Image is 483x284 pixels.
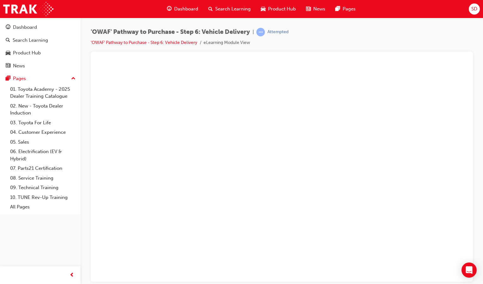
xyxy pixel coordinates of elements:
[8,147,78,164] a: 06. Electrification (EV & Hybrid)
[3,73,78,84] button: Pages
[462,262,477,278] div: Open Intercom Messenger
[3,60,78,72] a: News
[261,5,266,13] span: car-icon
[167,5,172,13] span: guage-icon
[256,28,265,36] span: learningRecordVerb_ATTEMPT-icon
[8,84,78,101] a: 01. Toyota Academy - 2025 Dealer Training Catalogue
[256,3,301,15] a: car-iconProduct Hub
[268,5,296,13] span: Product Hub
[306,5,311,13] span: news-icon
[3,47,78,59] a: Product Hub
[471,5,477,13] span: SD
[13,62,25,70] div: News
[469,3,480,15] button: SD
[3,22,78,33] a: Dashboard
[208,5,213,13] span: search-icon
[8,193,78,202] a: 10. TUNE Rev-Up Training
[13,75,26,82] div: Pages
[3,20,78,73] button: DashboardSearch LearningProduct HubNews
[253,28,254,36] span: |
[174,5,198,13] span: Dashboard
[71,75,76,83] span: up-icon
[8,164,78,173] a: 07. Parts21 Certification
[91,28,250,36] span: 'OWAF' Pathway to Purchase - Step 6: Vehicle Delivery
[8,173,78,183] a: 08. Service Training
[3,2,53,16] img: Trak
[313,5,325,13] span: News
[330,3,361,15] a: pages-iconPages
[13,49,41,57] div: Product Hub
[6,76,10,82] span: pages-icon
[70,271,74,279] span: prev-icon
[6,50,10,56] span: car-icon
[8,183,78,193] a: 09. Technical Training
[6,25,10,30] span: guage-icon
[267,29,289,35] div: Attempted
[13,37,48,44] div: Search Learning
[8,118,78,128] a: 03. Toyota For Life
[204,39,250,46] li: eLearning Module View
[6,38,10,43] span: search-icon
[13,24,37,31] div: Dashboard
[343,5,356,13] span: Pages
[6,63,10,69] span: news-icon
[203,3,256,15] a: search-iconSearch Learning
[8,127,78,137] a: 04. Customer Experience
[162,3,203,15] a: guage-iconDashboard
[301,3,330,15] a: news-iconNews
[215,5,251,13] span: Search Learning
[3,34,78,46] a: Search Learning
[8,202,78,212] a: All Pages
[8,101,78,118] a: 02. New - Toyota Dealer Induction
[91,40,197,45] a: 'OWAF' Pathway to Purchase - Step 6: Vehicle Delivery
[335,5,340,13] span: pages-icon
[8,137,78,147] a: 05. Sales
